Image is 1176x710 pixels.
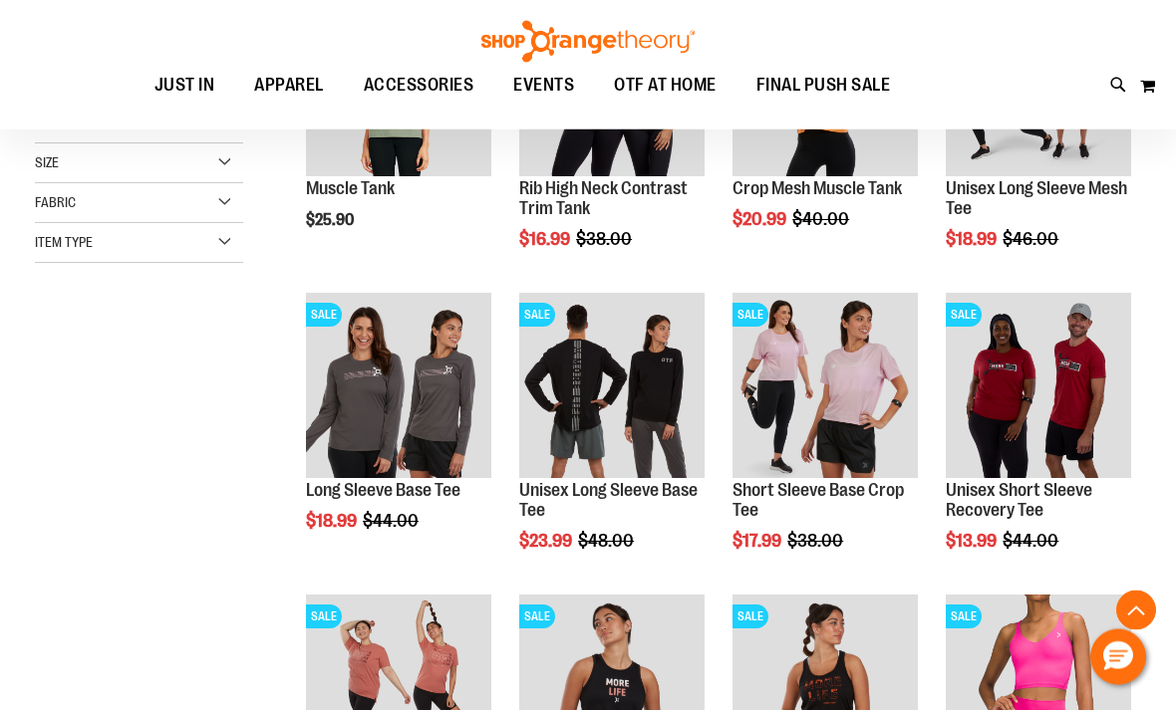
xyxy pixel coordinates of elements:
[154,63,215,108] span: JUST IN
[733,294,918,482] a: Product image for Short Sleeve Base Crop TeeSALE
[733,304,768,328] span: SALE
[306,304,342,328] span: SALE
[519,230,573,250] span: $16.99
[946,294,1131,482] a: Product image for Unisex SS Recovery TeeSALE
[733,210,789,230] span: $20.99
[513,63,574,108] span: EVENTS
[578,532,637,552] span: $48.00
[306,512,360,532] span: $18.99
[723,284,928,601] div: product
[364,63,474,108] span: ACCESSORIES
[519,294,705,482] a: Product image for Unisex Long Sleeve Base TeeSALE
[519,532,575,552] span: $23.99
[344,63,494,109] a: ACCESSORIES
[306,179,395,199] a: Muscle Tank
[936,284,1141,601] div: product
[306,294,491,482] a: Product image for Long Sleeve Base TeeSALE
[306,481,460,501] a: Long Sleeve Base Tee
[792,210,852,230] span: $40.00
[946,605,982,629] span: SALE
[946,179,1127,219] a: Unisex Long Sleeve Mesh Tee
[35,155,59,171] span: Size
[787,532,846,552] span: $38.00
[519,179,688,219] a: Rib High Neck Contrast Trim Tank
[509,284,715,601] div: product
[946,532,1000,552] span: $13.99
[733,532,784,552] span: $17.99
[519,481,698,521] a: Unisex Long Sleeve Base Tee
[306,212,357,230] span: $25.90
[733,294,918,479] img: Product image for Short Sleeve Base Crop Tee
[519,294,705,479] img: Product image for Unisex Long Sleeve Base Tee
[306,294,491,479] img: Product image for Long Sleeve Base Tee
[946,230,1000,250] span: $18.99
[1003,230,1061,250] span: $46.00
[493,63,594,109] a: EVENTS
[296,284,501,582] div: product
[946,304,982,328] span: SALE
[946,294,1131,479] img: Product image for Unisex SS Recovery Tee
[733,481,904,521] a: Short Sleeve Base Crop Tee
[35,235,93,251] span: Item Type
[733,179,902,199] a: Crop Mesh Muscle Tank
[478,21,698,63] img: Shop Orangetheory
[756,63,891,108] span: FINAL PUSH SALE
[614,63,717,108] span: OTF AT HOME
[306,605,342,629] span: SALE
[519,304,555,328] span: SALE
[1003,532,1061,552] span: $44.00
[135,63,235,109] a: JUST IN
[733,605,768,629] span: SALE
[946,481,1092,521] a: Unisex Short Sleeve Recovery Tee
[1090,629,1146,685] button: Hello, have a question? Let’s chat.
[576,230,635,250] span: $38.00
[1116,591,1156,630] button: Back To Top
[736,63,911,109] a: FINAL PUSH SALE
[234,63,344,108] a: APPAREL
[363,512,422,532] span: $44.00
[519,605,555,629] span: SALE
[35,195,76,211] span: Fabric
[254,63,324,108] span: APPAREL
[594,63,736,109] a: OTF AT HOME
